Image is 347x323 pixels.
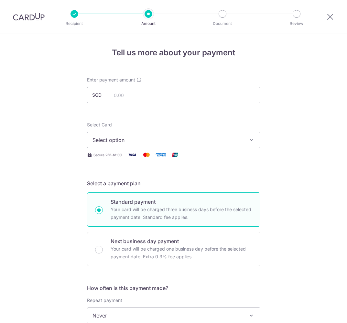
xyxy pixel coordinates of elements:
[140,151,153,159] img: Mastercard
[199,20,246,27] p: Document
[93,152,123,157] span: Secure 256-bit SSL
[50,20,98,27] p: Recipient
[125,20,172,27] p: Amount
[87,122,112,127] span: translation missing: en.payables.payment_networks.credit_card.summary.labels.select_card
[87,284,260,292] h5: How often is this payment made?
[154,151,167,159] img: American Express
[92,136,243,144] span: Select option
[92,92,109,98] span: SGD
[111,206,252,221] p: Your card will be charged three business days before the selected payment date. Standard fee appl...
[87,297,122,304] label: Repeat payment
[111,198,252,206] p: Standard payment
[87,87,260,103] input: 0.00
[273,20,320,27] p: Review
[13,13,45,21] img: CardUp
[87,179,260,187] h5: Select a payment plan
[87,77,135,83] span: Enter payment amount
[111,237,252,245] p: Next business day payment
[87,47,260,59] h4: Tell us more about your payment
[126,151,139,159] img: Visa
[111,245,252,261] p: Your card will be charged one business day before the selected payment date. Extra 0.3% fee applies.
[168,151,181,159] img: Union Pay
[87,132,260,148] button: Select option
